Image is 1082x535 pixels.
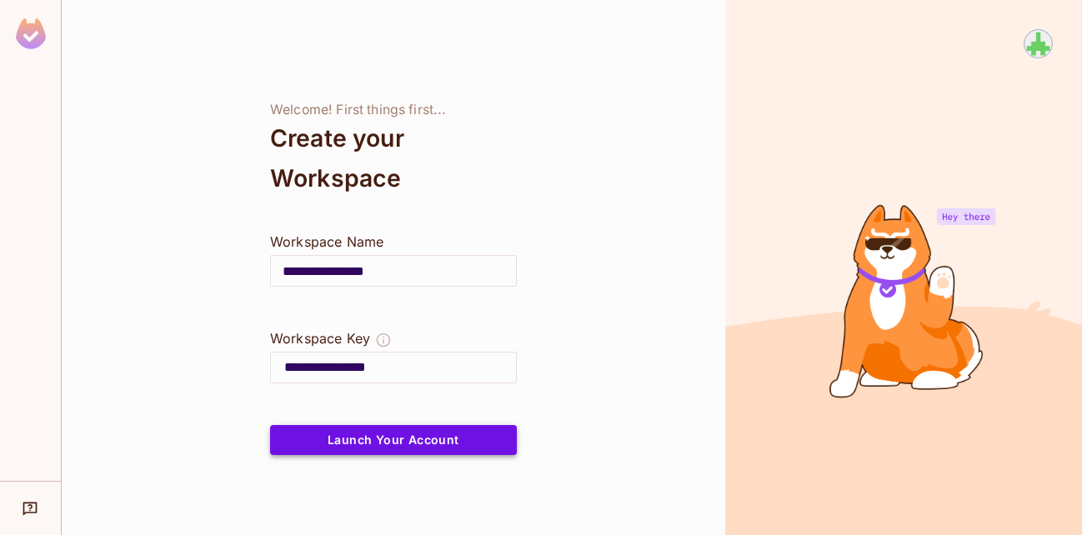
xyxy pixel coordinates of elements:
div: Workspace Name [270,232,517,252]
button: Launch Your Account [270,425,517,455]
button: The Workspace Key is unique, and serves as the identifier of your workspace. [375,328,392,352]
div: Welcome! First things first... [270,102,517,118]
div: Help & Updates [12,492,49,525]
div: Workspace Key [270,328,370,348]
img: abooodhatabh [1024,30,1052,57]
div: Create your Workspace [270,118,517,198]
img: SReyMgAAAABJRU5ErkJggg== [16,18,46,49]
